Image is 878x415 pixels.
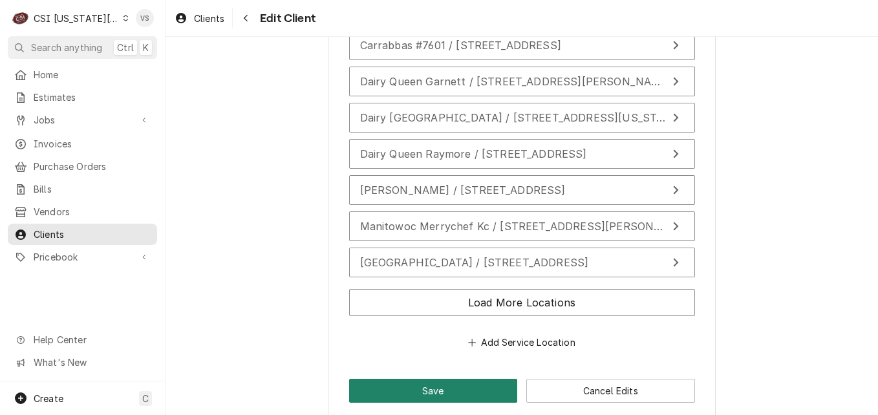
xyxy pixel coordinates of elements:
[349,211,695,241] button: Update Service Location
[360,75,672,88] span: Dairy Queen Garnett / [STREET_ADDRESS][PERSON_NAME]
[34,182,151,196] span: Bills
[8,329,157,350] a: Go to Help Center
[8,224,157,245] a: Clients
[34,205,151,218] span: Vendors
[8,201,157,222] a: Vendors
[12,9,30,27] div: C
[349,139,695,169] button: Update Service Location
[117,41,134,54] span: Ctrl
[8,178,157,200] a: Bills
[349,30,695,60] button: Update Service Location
[169,8,230,29] a: Clients
[349,379,695,403] div: Button Group Row
[360,111,681,124] span: Dairy [GEOGRAPHIC_DATA] / [STREET_ADDRESS][US_STATE]
[136,9,154,27] div: Vicky Stuesse's Avatar
[142,392,149,405] span: C
[8,87,157,108] a: Estimates
[360,220,786,233] span: Manitowoc Merrychef Kc / [STREET_ADDRESS][PERSON_NAME][PERSON_NAME]
[8,36,157,59] button: Search anythingCtrlK
[34,393,63,404] span: Create
[143,41,149,54] span: K
[136,9,154,27] div: VS
[34,12,119,25] div: CSI [US_STATE][GEOGRAPHIC_DATA]
[349,175,695,205] button: Update Service Location
[8,156,157,177] a: Purchase Orders
[256,10,316,27] span: Edit Client
[466,334,577,352] button: Add Service Location
[349,379,518,403] button: Save
[349,284,695,326] div: Button Group Row
[8,109,157,131] a: Go to Jobs
[34,160,151,173] span: Purchase Orders
[34,137,151,151] span: Invoices
[12,9,30,27] div: CSI Kansas City's Avatar
[526,379,695,403] button: Cancel Edits
[360,184,566,197] span: [PERSON_NAME] / [STREET_ADDRESS]
[34,90,151,104] span: Estimates
[349,67,695,96] button: Update Service Location
[349,379,695,403] div: Button Group
[360,256,589,269] span: [GEOGRAPHIC_DATA] / [STREET_ADDRESS]
[349,103,695,133] button: Update Service Location
[34,333,149,346] span: Help Center
[349,284,695,326] div: Button Group
[360,39,561,52] span: Carrabbas #7601 / [STREET_ADDRESS]
[235,8,256,28] button: Navigate back
[8,64,157,85] a: Home
[34,228,151,241] span: Clients
[8,246,157,268] a: Go to Pricebook
[8,133,157,154] a: Invoices
[8,352,157,373] a: Go to What's New
[360,147,587,160] span: Dairy Queen Raymore / [STREET_ADDRESS]
[34,356,149,369] span: What's New
[34,68,151,81] span: Home
[34,250,131,264] span: Pricebook
[349,248,695,277] button: Update Service Location
[194,12,224,25] span: Clients
[31,41,102,54] span: Search anything
[349,289,695,316] button: Load More Locations
[34,113,131,127] span: Jobs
